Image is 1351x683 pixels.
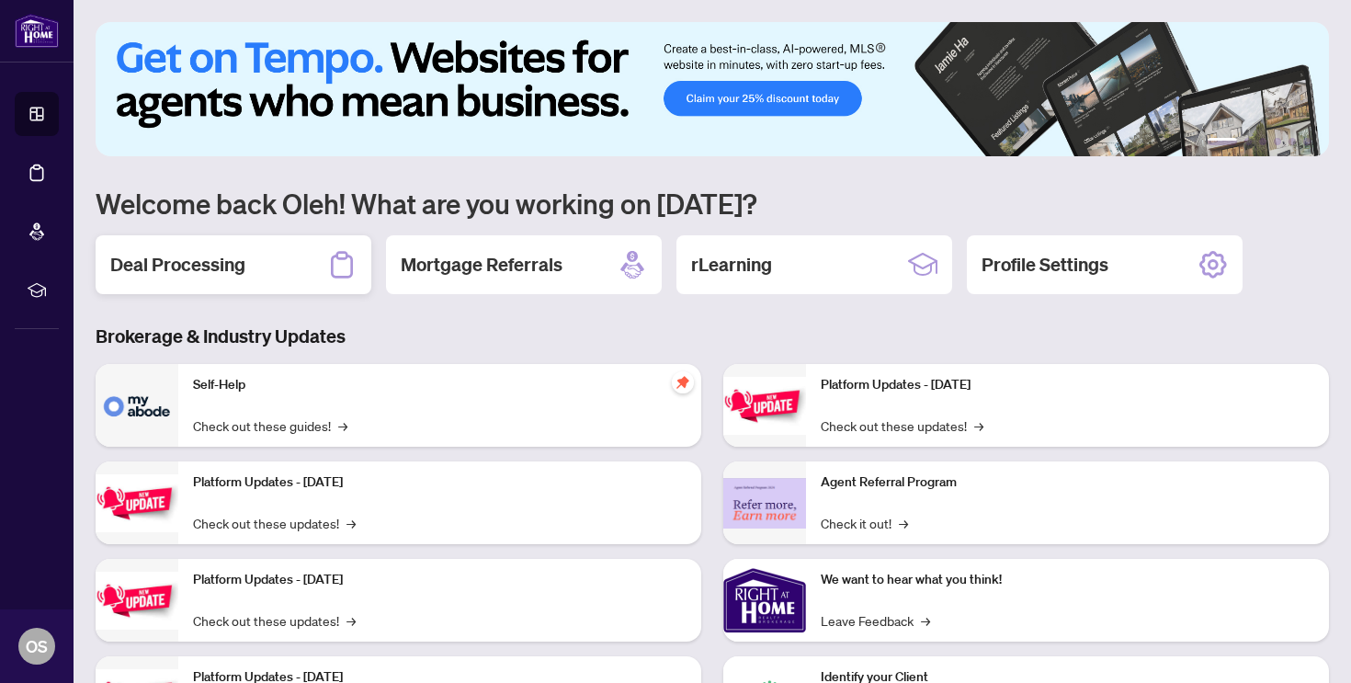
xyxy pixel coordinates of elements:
span: → [899,513,908,533]
p: Platform Updates - [DATE] [193,570,687,590]
a: Check out these updates!→ [821,415,983,436]
img: logo [15,14,59,48]
p: We want to hear what you think! [821,570,1314,590]
a: Check out these updates!→ [193,610,356,631]
span: → [338,415,347,436]
button: 1 [1208,138,1237,145]
img: Platform Updates - July 21, 2025 [96,572,178,630]
button: 3 [1259,138,1266,145]
a: Check out these updates!→ [193,513,356,533]
h1: Welcome back Oleh! What are you working on [DATE]? [96,186,1329,221]
button: 2 [1244,138,1252,145]
img: Agent Referral Program [723,478,806,529]
button: 4 [1274,138,1281,145]
a: Check out these guides!→ [193,415,347,436]
button: 5 [1289,138,1296,145]
span: pushpin [672,371,694,393]
img: Self-Help [96,364,178,447]
img: We want to hear what you think! [723,559,806,642]
p: Platform Updates - [DATE] [821,375,1314,395]
p: Self-Help [193,375,687,395]
button: 6 [1303,138,1311,145]
p: Platform Updates - [DATE] [193,472,687,493]
span: → [921,610,930,631]
h2: rLearning [691,252,772,278]
img: Platform Updates - September 16, 2025 [96,474,178,532]
button: Open asap [1277,619,1333,674]
p: Agent Referral Program [821,472,1314,493]
img: Slide 0 [96,22,1329,156]
a: Leave Feedback→ [821,610,930,631]
img: Platform Updates - June 23, 2025 [723,377,806,435]
h2: Deal Processing [110,252,245,278]
span: → [346,610,356,631]
a: Check it out!→ [821,513,908,533]
h3: Brokerage & Industry Updates [96,324,1329,349]
span: → [346,513,356,533]
h2: Profile Settings [982,252,1108,278]
span: OS [26,633,48,659]
span: → [974,415,983,436]
h2: Mortgage Referrals [401,252,562,278]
